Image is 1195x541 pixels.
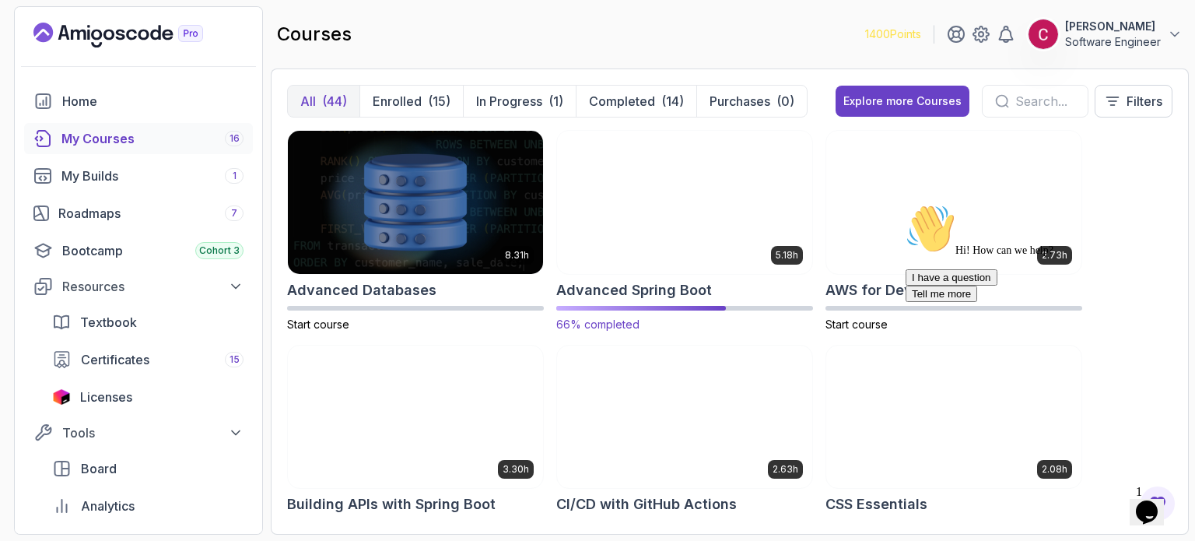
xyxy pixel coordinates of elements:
[1127,92,1162,111] p: Filters
[81,459,117,478] span: Board
[696,86,807,117] button: Purchases(0)
[505,249,529,262] p: 8.31h
[43,344,253,375] a: certificates
[24,198,253,229] a: roadmaps
[33,23,239,47] a: Landing page
[556,130,813,332] a: Advanced Spring Boot card5.18hAdvanced Spring Boot66% completed
[373,92,422,111] p: Enrolled
[463,86,576,117] button: In Progress(1)
[661,92,684,111] div: (14)
[24,160,253,191] a: builds
[843,93,962,109] div: Explore more Courses
[825,318,888,331] span: Start course
[287,494,496,515] h2: Building APIs with Spring Boot
[865,26,921,42] p: 1400 Points
[80,313,137,332] span: Textbook
[6,88,78,104] button: Tell me more
[81,350,149,369] span: Certificates
[556,494,737,515] h2: CI/CD with GitHub Actions
[6,6,286,104] div: 👋Hi! How can we help?I have a questionTell me more
[24,272,253,300] button: Resources
[503,463,529,476] p: 3.30h
[61,129,244,148] div: My Courses
[589,92,655,111] p: Completed
[43,381,253,413] a: licenses
[899,198,1179,471] iframe: chat widget
[1028,19,1183,50] button: user profile image[PERSON_NAME]Software Engineer
[24,419,253,447] button: Tools
[43,490,253,522] a: analytics
[58,204,244,223] div: Roadmaps
[359,86,463,117] button: Enrolled(15)
[776,249,798,262] p: 5.18h
[6,72,98,88] button: I have a question
[61,167,244,185] div: My Builds
[81,497,135,515] span: Analytics
[476,92,542,111] p: In Progress
[710,92,770,111] p: Purchases
[548,92,563,111] div: (1)
[80,388,132,406] span: Licenses
[557,346,812,489] img: CI/CD with GitHub Actions card
[776,92,794,111] div: (0)
[62,241,244,260] div: Bootcamp
[322,92,347,111] div: (44)
[1130,479,1179,525] iframe: chat widget
[836,86,969,117] button: Explore more Courses
[24,235,253,266] a: bootcamp
[556,318,640,331] span: 66% completed
[556,279,712,301] h2: Advanced Spring Boot
[43,453,253,484] a: board
[199,244,240,257] span: Cohort 3
[773,463,798,476] p: 2.63h
[288,131,543,274] img: Advanced Databases card
[6,47,154,58] span: Hi! How can we help?
[825,494,927,515] h2: CSS Essentials
[62,277,244,296] div: Resources
[1015,92,1075,111] input: Search...
[826,131,1081,274] img: AWS for Developers card
[62,423,244,442] div: Tools
[230,132,240,145] span: 16
[52,389,71,405] img: jetbrains icon
[24,123,253,154] a: courses
[826,346,1081,489] img: CSS Essentials card
[287,318,349,331] span: Start course
[231,207,237,220] span: 7
[288,86,359,117] button: All(44)
[576,86,696,117] button: Completed(14)
[24,86,253,117] a: home
[277,22,352,47] h2: courses
[551,127,818,277] img: Advanced Spring Boot card
[6,6,56,56] img: :wave:
[300,92,316,111] p: All
[428,92,450,111] div: (15)
[1029,19,1058,49] img: user profile image
[288,346,543,489] img: Building APIs with Spring Boot card
[1065,34,1161,50] p: Software Engineer
[1095,85,1172,118] button: Filters
[825,279,964,301] h2: AWS for Developers
[62,92,244,111] div: Home
[233,170,237,182] span: 1
[1065,19,1161,34] p: [PERSON_NAME]
[43,307,253,338] a: textbook
[230,353,240,366] span: 15
[287,279,436,301] h2: Advanced Databases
